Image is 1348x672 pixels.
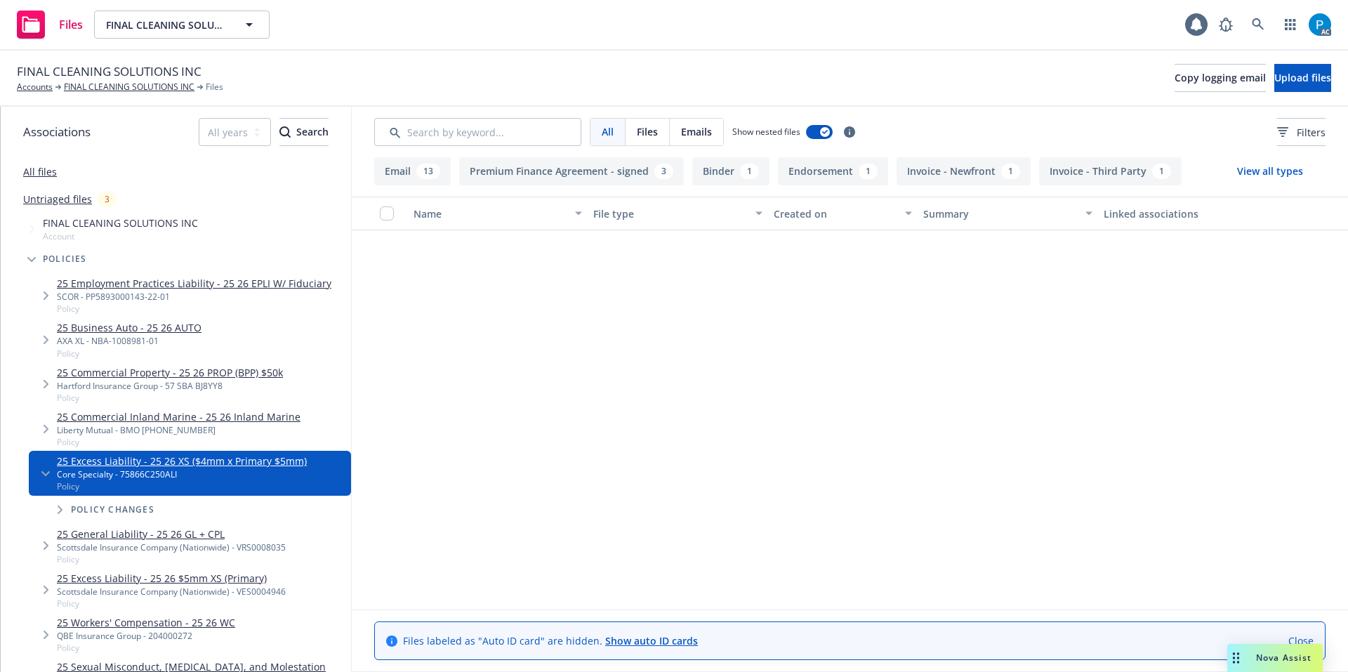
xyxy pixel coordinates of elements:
[17,62,201,81] span: FINAL CLEANING SOLUTIONS INC
[1215,157,1326,185] button: View all types
[279,118,329,146] button: SearchSearch
[1212,11,1240,39] a: Report a Bug
[57,424,300,436] div: Liberty Mutual - BMO [PHONE_NUMBER]
[1175,64,1266,92] button: Copy logging email
[778,157,888,185] button: Endorsement
[57,380,283,392] div: Hartford Insurance Group - 57 SBA BJ8YY8
[43,216,198,230] span: FINAL CLEANING SOLUTIONS INC
[71,506,154,514] span: Policy changes
[57,303,331,315] span: Policy
[106,18,227,32] span: FINAL CLEANING SOLUTIONS INC
[923,206,1076,221] div: Summary
[414,206,567,221] div: Name
[588,197,767,230] button: File type
[692,157,769,185] button: Binder
[1152,164,1171,179] div: 1
[57,454,307,468] a: 25 Excess Liability - 25 26 XS ($4mm x Primary $5mm)
[279,126,291,138] svg: Search
[1039,157,1182,185] button: Invoice - Third Party
[98,191,117,207] div: 3
[57,630,235,642] div: QBE Insurance Group - 204000272
[23,192,92,206] a: Untriaged files
[1309,13,1331,36] img: photo
[416,164,440,179] div: 13
[57,291,331,303] div: SCOR - PP5893000143-22-01
[1297,125,1326,140] span: Filters
[23,165,57,178] a: All files
[57,348,201,360] span: Policy
[732,126,800,138] span: Show nested files
[1288,633,1314,648] a: Close
[1227,644,1323,672] button: Nova Assist
[206,81,223,93] span: Files
[1098,197,1278,230] button: Linked associations
[774,206,897,221] div: Created on
[918,197,1097,230] button: Summary
[57,468,307,480] div: Core Specialty - 75866C250ALI
[897,157,1031,185] button: Invoice - Newfront
[1227,644,1245,672] div: Drag to move
[57,392,283,404] span: Policy
[57,365,283,380] a: 25 Commercial Property - 25 26 PROP (BPP) $50k
[459,157,684,185] button: Premium Finance Agreement - signed
[17,81,53,93] a: Accounts
[408,197,588,230] button: Name
[1277,125,1326,140] span: Filters
[859,164,878,179] div: 1
[637,124,658,139] span: Files
[1256,652,1311,664] span: Nova Assist
[57,335,201,347] div: AXA XL - NBA-1008981-01
[1274,64,1331,92] button: Upload files
[1277,118,1326,146] button: Filters
[374,157,451,185] button: Email
[1175,71,1266,84] span: Copy logging email
[57,553,286,565] span: Policy
[740,164,759,179] div: 1
[403,633,698,648] span: Files labeled as "Auto ID card" are hidden.
[57,527,286,541] a: 25 General Liability - 25 26 GL + CPL
[1244,11,1272,39] a: Search
[11,5,88,44] a: Files
[1276,11,1304,39] a: Switch app
[64,81,194,93] a: FINAL CLEANING SOLUTIONS INC
[59,19,83,30] span: Files
[57,598,286,610] span: Policy
[768,197,918,230] button: Created on
[57,276,331,291] a: 25 Employment Practices Liability - 25 26 EPLI W/ Fiduciary
[57,571,286,586] a: 25 Excess Liability - 25 26 $5mm XS (Primary)
[654,164,673,179] div: 3
[57,436,300,448] span: Policy
[593,206,746,221] div: File type
[374,118,581,146] input: Search by keyword...
[43,230,198,242] span: Account
[57,642,235,654] span: Policy
[1001,164,1020,179] div: 1
[380,206,394,220] input: Select all
[57,615,235,630] a: 25 Workers' Compensation - 25 26 WC
[43,255,87,263] span: Policies
[605,634,698,647] a: Show auto ID cards
[57,409,300,424] a: 25 Commercial Inland Marine - 25 26 Inland Marine
[279,119,329,145] div: Search
[94,11,270,39] button: FINAL CLEANING SOLUTIONS INC
[23,123,91,141] span: Associations
[57,480,307,492] span: Policy
[57,541,286,553] div: Scottsdale Insurance Company (Nationwide) - VRS0008035
[1274,71,1331,84] span: Upload files
[681,124,712,139] span: Emails
[57,586,286,598] div: Scottsdale Insurance Company (Nationwide) - VES0004946
[1104,206,1272,221] div: Linked associations
[57,320,201,335] a: 25 Business Auto - 25 26 AUTO
[602,124,614,139] span: All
